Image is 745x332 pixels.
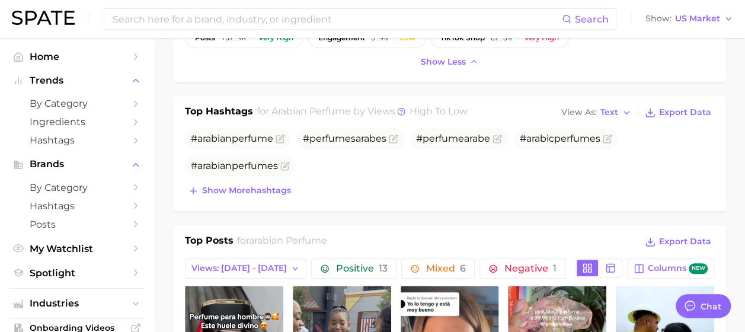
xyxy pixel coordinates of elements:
[9,197,145,215] a: Hashtags
[232,133,273,144] span: perfume
[418,54,482,70] button: Show less
[309,133,351,144] span: perfume
[603,134,612,143] button: Flag as miscategorized or irrelevant
[648,263,708,274] span: Columns
[642,11,736,27] button: ShowUS Market
[9,215,145,234] a: Posts
[389,134,398,143] button: Flag as miscategorized or irrelevant
[30,182,124,193] span: by Category
[421,57,466,67] span: Show less
[336,264,388,273] span: Positive
[426,264,466,273] span: Mixed
[271,106,351,117] span: arabian perfume
[30,298,124,309] span: Industries
[600,109,618,116] span: Text
[675,15,720,22] span: US Market
[504,264,557,273] span: Negative
[558,105,634,120] button: View AsText
[232,160,273,171] span: perfume
[30,75,124,86] span: Trends
[9,155,145,173] button: Brands
[197,133,232,144] span: arabian
[30,243,124,254] span: My Watchlist
[460,263,466,274] span: 6
[561,109,597,116] span: View As
[185,104,253,121] h1: Top Hashtags
[30,98,124,109] span: by Category
[30,267,124,279] span: Spotlight
[30,116,124,127] span: Ingredients
[642,234,714,250] button: Export Data
[642,104,714,121] button: Export Data
[185,258,306,279] button: Views: [DATE] - [DATE]
[9,131,145,149] a: Hashtags
[9,113,145,131] a: Ingredients
[303,133,386,144] span: # sarabes
[423,133,464,144] span: perfume
[280,161,290,171] button: Flag as miscategorized or irrelevant
[379,263,388,274] span: 13
[191,160,278,171] span: # s
[9,47,145,66] a: Home
[12,11,75,25] img: SPATE
[9,264,145,282] a: Spotlight
[30,219,124,230] span: Posts
[237,234,327,251] h2: for
[689,263,708,274] span: new
[416,133,490,144] span: # arabe
[9,178,145,197] a: by Category
[276,134,285,143] button: Flag as miscategorized or irrelevant
[645,15,672,22] span: Show
[249,235,327,246] span: arabian perfume
[575,14,609,25] span: Search
[410,106,468,117] span: high to low
[9,295,145,312] button: Industries
[257,104,468,121] h2: for by Views
[191,133,273,144] span: #
[30,159,124,170] span: Brands
[553,263,557,274] span: 1
[185,234,234,251] h1: Top Posts
[659,107,711,117] span: Export Data
[191,263,287,273] span: Views: [DATE] - [DATE]
[30,51,124,62] span: Home
[30,200,124,212] span: Hashtags
[659,237,711,247] span: Export Data
[185,183,294,199] button: Show morehashtags
[520,133,600,144] span: #arabic s
[30,135,124,146] span: Hashtags
[111,9,562,29] input: Search here for a brand, industry, or ingredient
[202,186,291,196] span: Show more hashtags
[493,134,502,143] button: Flag as miscategorized or irrelevant
[627,258,714,279] button: Columnsnew
[9,240,145,258] a: My Watchlist
[9,72,145,90] button: Trends
[554,133,596,144] span: perfume
[197,160,232,171] span: arabian
[9,94,145,113] a: by Category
